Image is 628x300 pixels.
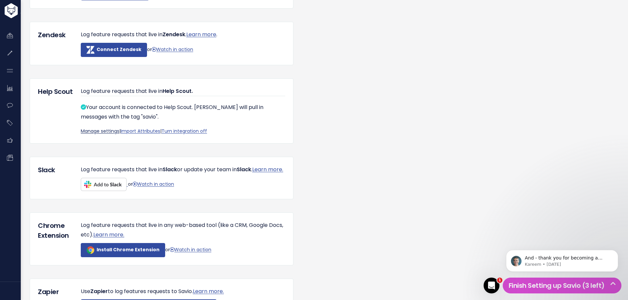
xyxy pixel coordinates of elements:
[86,246,95,254] img: chrome_icon_color-200x200.c40245578546.png
[162,128,207,134] a: Turn integration off
[237,166,251,173] span: Slack
[81,43,147,57] button: Connect Zendesk
[81,127,285,135] p: | |
[38,30,71,40] h5: Zendesk
[506,281,618,290] h5: Finish Setting up Savio (3 left)
[163,31,185,38] span: Zendesk
[484,278,499,293] iframe: Intercom live chat
[38,87,71,96] h5: Help Scout
[252,166,283,173] a: Learn more.
[81,103,285,122] p: Your account is connected to Help Scout. [PERSON_NAME] will pull in messages with the tag "savio".
[38,221,71,240] h5: Chrome Extension
[496,236,628,282] iframe: Intercom notifications message
[3,3,54,18] img: logo-white.9d6f32f41409.svg
[81,221,285,240] p: Log feature requests that live in any web-based tool (like a CRM, Google Docs, etc).
[133,181,174,187] a: Watch in action
[163,87,193,95] span: Help Scout.
[93,231,124,238] a: Learn more.
[97,246,160,253] b: Install Chrome Extension
[81,178,127,191] img: Add to Slack
[163,166,177,173] span: Slack
[90,287,108,295] span: Zapier
[81,43,279,57] form: or
[170,246,211,253] a: Watch in action
[193,287,224,295] a: Learn more.
[121,128,160,134] a: Import Attributes
[38,165,71,175] h5: Slack
[81,128,119,134] a: Manage settings
[38,287,71,297] h5: Zapier
[81,243,165,257] a: Install Chrome Extension
[81,287,285,296] p: Use to log features requests to Savio.
[81,87,285,96] p: Log feature requests that live in
[81,165,285,175] p: Log feature requests that live in or update your team in .
[497,278,502,283] span: 1
[81,243,285,257] p: or
[81,30,285,40] p: Log feature requests that live in . .
[152,46,193,53] a: Watch in action
[76,165,290,191] div: or
[186,31,216,38] a: Learn more
[97,46,141,53] b: Connect Zendesk
[86,46,95,54] img: zendesk-icon-white.cafc32ec9a01.png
